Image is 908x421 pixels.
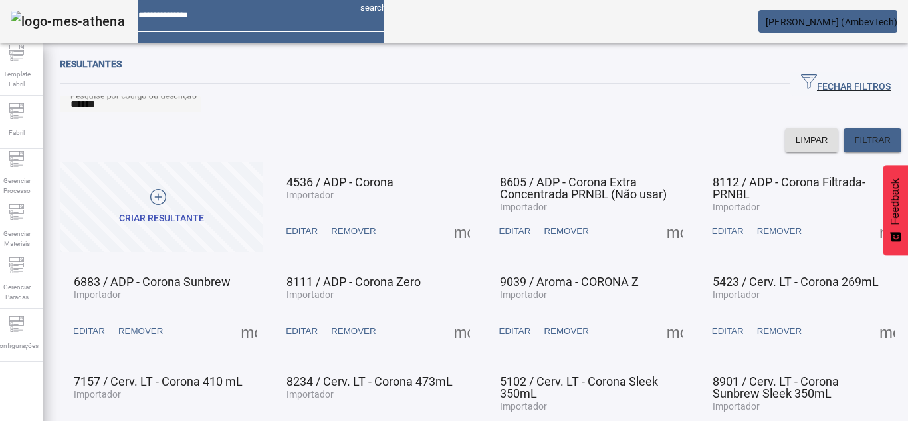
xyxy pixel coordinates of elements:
[74,275,231,289] span: 6883 / ADP - Corona Sunbrew
[801,74,891,94] span: FECHAR FILTROS
[705,319,750,343] button: EDITAR
[537,219,595,243] button: REMOVER
[73,325,105,338] span: EDITAR
[286,225,318,238] span: EDITAR
[544,325,588,338] span: REMOVER
[875,219,899,243] button: Mais
[279,219,324,243] button: EDITAR
[712,325,744,338] span: EDITAR
[450,219,474,243] button: Mais
[713,275,879,289] span: 5423 / Cerv. LT - Corona 269mL
[844,128,901,152] button: FILTRAR
[537,319,595,343] button: REMOVER
[500,175,667,201] span: 8605 / ADP - Corona Extra Concentrada PRNBL (Não usar)
[331,225,376,238] span: REMOVER
[119,212,204,225] div: CRIAR RESULTANTE
[286,374,453,388] span: 8234 / Cerv. LT - Corona 473mL
[750,319,808,343] button: REMOVER
[712,225,744,238] span: EDITAR
[875,319,899,343] button: Mais
[331,325,376,338] span: REMOVER
[663,219,687,243] button: Mais
[790,72,901,96] button: FECHAR FILTROS
[5,124,29,142] span: Fabril
[450,319,474,343] button: Mais
[286,289,334,300] span: Importador
[757,225,802,238] span: REMOVER
[796,134,828,147] span: LIMPAR
[757,325,802,338] span: REMOVER
[286,175,394,189] span: 4536 / ADP - Corona
[286,325,318,338] span: EDITAR
[713,175,865,201] span: 8112 / ADP - Corona Filtrada-PRNBL
[237,319,261,343] button: Mais
[74,374,243,388] span: 7157 / Cerv. LT - Corona 410 mL
[279,319,324,343] button: EDITAR
[74,389,121,400] span: Importador
[499,325,531,338] span: EDITAR
[493,319,538,343] button: EDITAR
[60,59,122,69] span: Resultantes
[544,225,588,238] span: REMOVER
[324,319,382,343] button: REMOVER
[785,128,839,152] button: LIMPAR
[713,289,760,300] span: Importador
[60,162,263,252] button: CRIAR RESULTANTE
[286,275,421,289] span: 8111 / ADP - Corona Zero
[705,219,750,243] button: EDITAR
[74,289,121,300] span: Importador
[883,165,908,255] button: Feedback - Mostrar pesquisa
[286,389,334,400] span: Importador
[112,319,170,343] button: REMOVER
[889,178,901,225] span: Feedback
[500,374,658,400] span: 5102 / Cerv. LT - Corona Sleek 350mL
[118,325,163,338] span: REMOVER
[286,190,334,200] span: Importador
[766,17,897,27] span: [PERSON_NAME] (AmbevTech)
[70,90,197,100] mat-label: Pesquise por código ou descrição
[11,11,125,32] img: logo-mes-athena
[324,219,382,243] button: REMOVER
[499,225,531,238] span: EDITAR
[750,219,808,243] button: REMOVER
[854,134,891,147] span: FILTRAR
[663,319,687,343] button: Mais
[500,289,547,300] span: Importador
[66,319,112,343] button: EDITAR
[493,219,538,243] button: EDITAR
[500,275,639,289] span: 9039 / Aroma - CORONA Z
[713,374,839,400] span: 8901 / Cerv. LT - Corona Sunbrew Sleek 350mL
